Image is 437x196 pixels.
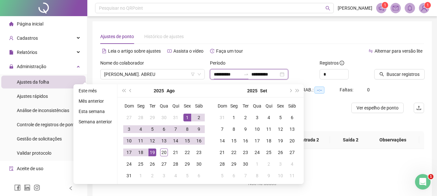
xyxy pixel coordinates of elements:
[340,61,344,65] span: info-circle
[158,170,170,181] td: 2025-09-03
[195,172,203,180] div: 6
[263,123,275,135] td: 2025-09-11
[275,112,286,123] td: 2025-09-05
[148,125,156,133] div: 5
[314,87,324,94] span: --:--
[218,172,226,180] div: 5
[17,136,62,141] span: Gestão de solicitações
[240,123,251,135] td: 2025-09-09
[100,59,148,67] label: Nome do colaborador
[428,174,433,179] span: 1
[135,112,147,123] td: 2025-07-28
[216,147,228,158] td: 2025-09-21
[288,114,296,121] div: 6
[240,135,251,147] td: 2025-09-16
[288,125,296,133] div: 13
[127,84,134,97] button: prev-year
[173,48,203,54] span: Assista o vídeo
[17,50,37,55] span: Relatórios
[216,123,228,135] td: 2025-09-07
[277,125,284,133] div: 12
[100,34,134,39] span: Ajustes de ponto
[263,112,275,123] td: 2025-09-04
[253,114,261,121] div: 3
[286,158,298,170] td: 2025-10-04
[286,170,298,181] td: 2025-10-11
[230,125,238,133] div: 8
[242,149,249,156] div: 23
[148,114,156,121] div: 29
[34,184,40,191] span: instagram
[135,158,147,170] td: 2025-08-25
[135,123,147,135] td: 2025-08-04
[125,149,133,156] div: 17
[160,172,168,180] div: 3
[242,137,249,145] div: 16
[251,100,263,112] th: Qua
[147,100,158,112] th: Ter
[181,123,193,135] td: 2025-08-08
[183,125,191,133] div: 8
[210,59,230,67] label: Período
[265,114,273,121] div: 4
[195,160,203,168] div: 30
[183,149,191,156] div: 22
[123,158,135,170] td: 2025-08-24
[147,123,158,135] td: 2025-08-05
[228,135,240,147] td: 2025-09-15
[125,160,133,168] div: 24
[76,97,115,105] li: Mês anterior
[263,170,275,181] td: 2025-10-09
[416,105,421,110] span: upload
[247,84,257,97] button: year panel
[147,147,158,158] td: 2025-08-19
[17,36,38,41] span: Cadastros
[170,158,181,170] td: 2025-08-28
[125,114,133,121] div: 27
[277,137,284,145] div: 19
[181,158,193,170] td: 2025-08-29
[69,186,73,191] span: left
[242,160,249,168] div: 30
[135,170,147,181] td: 2025-09-01
[275,100,286,112] th: Sex
[216,158,228,170] td: 2025-09-28
[320,59,344,67] span: Registros
[228,100,240,112] th: Seg
[240,170,251,181] td: 2025-10-07
[24,184,30,191] span: linkedin
[158,135,170,147] td: 2025-08-13
[368,49,373,53] span: swap
[275,123,286,135] td: 2025-09-12
[17,166,43,171] span: Aceite de uso
[158,147,170,158] td: 2025-08-20
[148,160,156,168] div: 26
[251,135,263,147] td: 2025-09-17
[137,149,145,156] div: 18
[244,72,249,77] span: to
[265,149,273,156] div: 25
[218,160,226,168] div: 28
[286,112,298,123] td: 2025-09-06
[228,147,240,158] td: 2025-09-22
[147,158,158,170] td: 2025-08-26
[294,86,340,94] div: H. TRAB.:
[17,21,43,26] span: Página inicial
[218,114,226,121] div: 31
[253,125,261,133] div: 10
[427,3,429,7] span: 1
[251,123,263,135] td: 2025-09-10
[148,172,156,180] div: 2
[170,147,181,158] td: 2025-08-21
[181,135,193,147] td: 2025-08-15
[288,160,296,168] div: 4
[135,135,147,147] td: 2025-08-11
[251,158,263,170] td: 2025-10-01
[17,94,48,99] span: Ajustes rápidos
[76,108,115,115] li: Esta semana
[137,160,145,168] div: 25
[76,87,115,95] li: Este mês
[407,5,413,11] span: bell
[9,22,14,26] span: home
[230,160,238,168] div: 29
